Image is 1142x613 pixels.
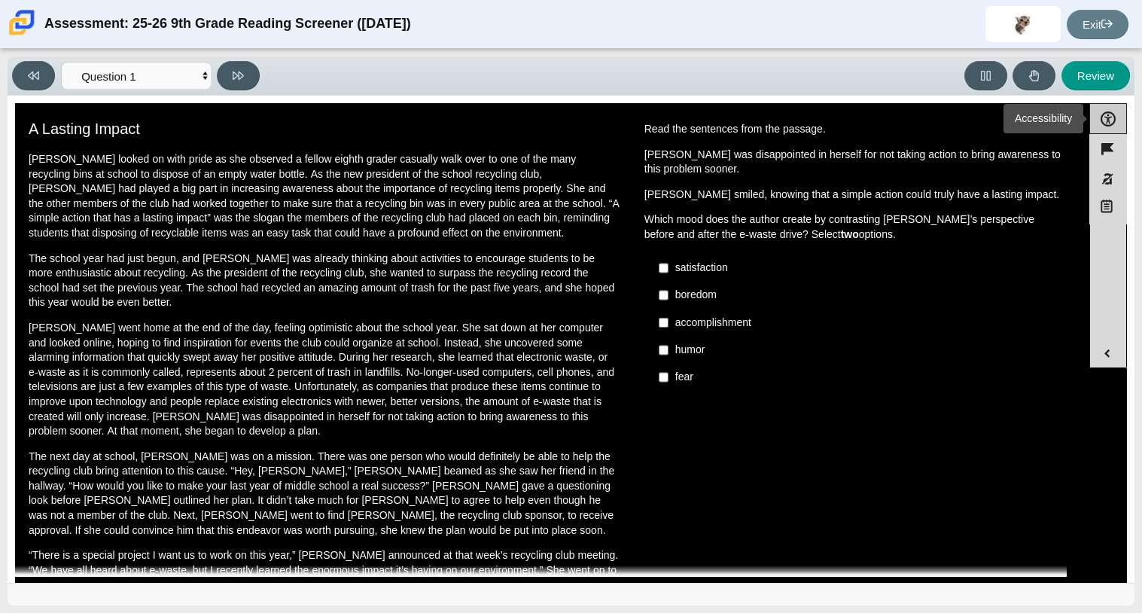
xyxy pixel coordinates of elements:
[1090,339,1126,367] button: Expand menu. Displays the button labels.
[675,343,1055,358] div: humor
[1089,134,1127,163] button: Flag item
[44,6,411,42] div: Assessment: 25-26 9th Grade Reading Screener ([DATE])
[675,288,1055,303] div: boredom
[675,370,1055,385] div: fear
[1013,61,1055,90] button: Raise Your Hand
[1067,10,1128,39] a: Exit
[29,152,620,241] p: [PERSON_NAME] looked on with pride as she observed a fellow eighth grader casually walk over to o...
[644,122,1063,137] p: Read the sentences from the passage.
[1089,164,1127,194] button: Toggle response masking
[6,7,38,38] img: Carmen School of Science & Technology
[29,450,620,538] p: The next day at school, [PERSON_NAME] was on a mission. There was one person who would definitely...
[675,316,1055,331] div: accomplishment
[1089,194,1127,224] button: Notepad
[29,321,620,439] p: [PERSON_NAME] went home at the end of the day, feeling optimistic about the school year. She sat ...
[1003,104,1083,134] div: Accessibility
[15,103,1074,577] div: Assessment items
[1061,61,1130,90] button: Review
[644,212,1063,242] p: Which mood does the author create by contrasting [PERSON_NAME]’s perspective before and after the...
[29,120,620,137] h3: A Lasting Impact
[1089,103,1127,134] button: Open Accessibility Menu
[841,227,859,241] b: two
[1011,12,1035,36] img: ariana.salgado.OsJfE1
[675,261,1055,276] div: satisfaction
[644,148,1063,177] p: [PERSON_NAME] was disappointed in herself for not taking action to bring awareness to this proble...
[644,188,1063,203] p: [PERSON_NAME] smiled, knowing that a simple action could truly have a lasting impact.
[29,252,620,310] p: The school year had just begun, and [PERSON_NAME] was already thinking about activities to encour...
[6,28,38,41] a: Carmen School of Science & Technology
